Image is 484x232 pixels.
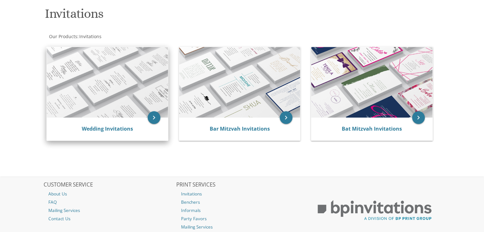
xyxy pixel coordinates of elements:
[342,125,402,132] a: Bat Mitzvah Invitations
[44,190,175,198] a: About Us
[309,194,440,226] img: BP Print Group
[176,190,308,198] a: Invitations
[176,206,308,215] a: Informals
[209,125,270,132] a: Bar Mitzvah Invitations
[47,47,168,118] img: Wedding Invitations
[79,33,102,39] a: Invitations
[45,7,305,25] h1: Invitations
[311,47,432,118] img: Bat Mitzvah Invitations
[44,33,242,40] div: :
[176,215,308,223] a: Party Favors
[44,215,175,223] a: Contact Us
[44,206,175,215] a: Mailing Services
[44,182,175,188] h2: CUSTOMER SERVICE
[176,182,308,188] h2: PRINT SERVICES
[148,111,160,124] a: keyboard_arrow_right
[82,125,133,132] a: Wedding Invitations
[412,111,425,124] a: keyboard_arrow_right
[48,33,77,39] a: Our Products
[280,111,292,124] a: keyboard_arrow_right
[176,223,308,231] a: Mailing Services
[176,198,308,206] a: Benchers
[44,198,175,206] a: FAQ
[179,47,300,118] img: Bar Mitzvah Invitations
